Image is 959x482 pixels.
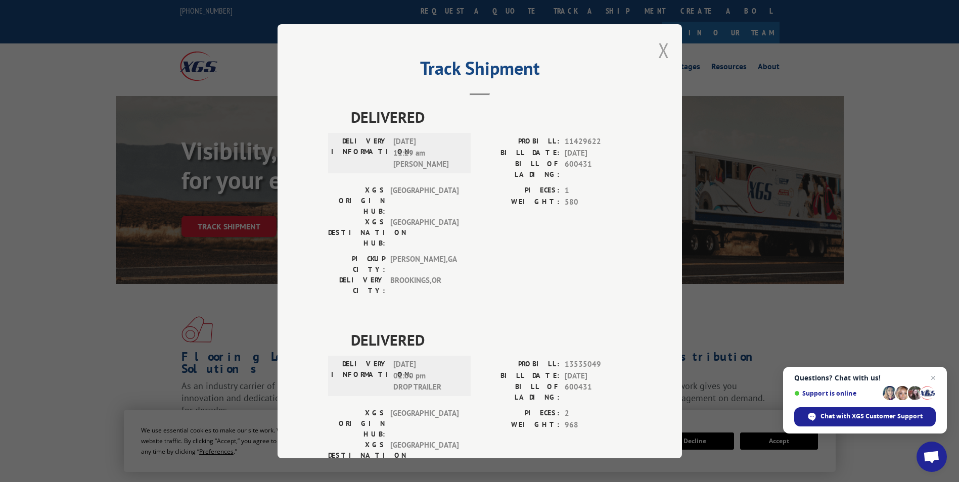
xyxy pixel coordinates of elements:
span: Chat with XGS Customer Support [794,407,936,426]
span: 1 [565,185,631,197]
span: 13535049 [565,359,631,370]
label: XGS DESTINATION HUB: [328,440,385,471]
h2: Track Shipment [328,61,631,80]
label: PIECES: [480,185,560,197]
label: WEIGHT: [480,196,560,208]
a: Open chat [917,442,947,472]
span: [GEOGRAPHIC_DATA] [390,217,459,249]
span: DELIVERED [351,328,631,351]
span: [DATE] [565,147,631,159]
button: Close modal [658,37,669,64]
label: PIECES: [480,408,560,419]
span: [DATE] 11:29 am [PERSON_NAME] [393,136,462,170]
span: [DATE] [565,370,631,381]
span: 2 [565,408,631,419]
label: BILL OF LADING: [480,381,560,403]
label: DELIVERY CITY: [328,275,385,296]
span: 600431 [565,159,631,180]
label: DELIVERY INFORMATION: [331,136,388,170]
label: BILL OF LADING: [480,159,560,180]
label: WEIGHT: [480,419,560,430]
span: 11429622 [565,136,631,148]
span: 968 [565,419,631,430]
label: PROBILL: [480,359,560,370]
span: Questions? Chat with us! [794,374,936,382]
span: [GEOGRAPHIC_DATA] [390,185,459,217]
span: [PERSON_NAME] , GA [390,254,459,275]
span: Support is online [794,390,879,397]
span: [GEOGRAPHIC_DATA] [390,408,459,440]
span: [GEOGRAPHIC_DATA] [390,440,459,471]
label: BILL DATE: [480,370,560,381]
span: 600431 [565,381,631,403]
span: Chat with XGS Customer Support [820,412,923,421]
span: DELIVERED [351,106,631,128]
label: PICKUP CITY: [328,254,385,275]
label: XGS ORIGIN HUB: [328,408,385,440]
span: [DATE] 01:00 pm DROP TRAILER [393,359,462,393]
label: DELIVERY INFORMATION: [331,359,388,393]
label: PROBILL: [480,136,560,148]
label: BILL DATE: [480,147,560,159]
span: 580 [565,196,631,208]
label: XGS DESTINATION HUB: [328,217,385,249]
label: XGS ORIGIN HUB: [328,185,385,217]
span: BROOKINGS , OR [390,275,459,296]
